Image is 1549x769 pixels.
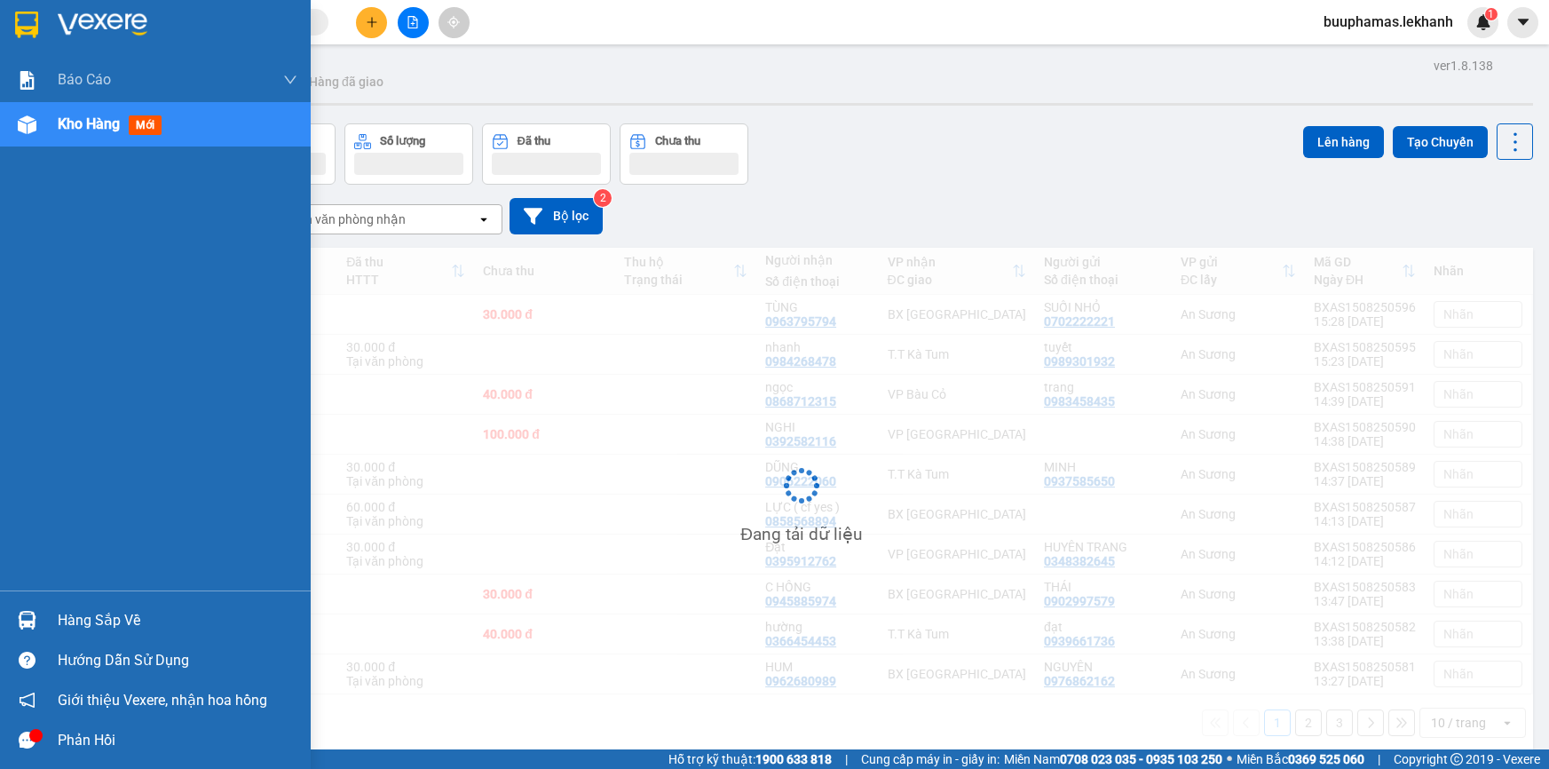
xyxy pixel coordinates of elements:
[1393,126,1488,158] button: Tạo Chuyến
[447,16,460,28] span: aim
[398,7,429,38] button: file-add
[1515,14,1531,30] span: caret-down
[740,521,862,548] div: Đang tải dữ liệu
[1475,14,1491,30] img: icon-new-feature
[19,652,36,669] span: question-circle
[58,68,111,91] span: Báo cáo
[477,212,491,226] svg: open
[58,647,297,674] div: Hướng dẫn sử dụng
[668,749,832,769] span: Hỗ trợ kỹ thuật:
[1060,752,1222,766] strong: 0708 023 035 - 0935 103 250
[1488,8,1494,20] span: 1
[1288,752,1364,766] strong: 0369 525 060
[129,115,162,135] span: mới
[594,189,612,207] sup: 2
[1303,126,1384,158] button: Lên hàng
[1485,8,1498,20] sup: 1
[1309,11,1467,33] span: buuphamas.lekhanh
[1237,749,1364,769] span: Miền Bắc
[18,611,36,630] img: warehouse-icon
[1378,749,1380,769] span: |
[510,198,603,234] button: Bộ lọc
[845,749,848,769] span: |
[344,123,473,185] button: Số lượng
[482,123,611,185] button: Đã thu
[18,115,36,134] img: warehouse-icon
[19,732,36,749] span: message
[58,689,267,711] span: Giới thiệu Vexere, nhận hoa hồng
[19,692,36,709] span: notification
[58,115,120,132] span: Kho hàng
[295,60,398,103] button: Hàng đã giao
[58,607,297,634] div: Hàng sắp về
[58,727,297,754] div: Phản hồi
[366,16,378,28] span: plus
[18,71,36,90] img: solution-icon
[380,135,425,147] div: Số lượng
[283,73,297,87] span: down
[518,135,550,147] div: Đã thu
[15,12,38,38] img: logo-vxr
[755,752,832,766] strong: 1900 633 818
[655,135,700,147] div: Chưa thu
[439,7,470,38] button: aim
[407,16,419,28] span: file-add
[1004,749,1222,769] span: Miền Nam
[1434,56,1493,75] div: ver 1.8.138
[1227,756,1232,763] span: ⚪️
[861,749,1000,769] span: Cung cấp máy in - giấy in:
[1450,753,1463,765] span: copyright
[356,7,387,38] button: plus
[283,210,406,228] div: Chọn văn phòng nhận
[1507,7,1538,38] button: caret-down
[620,123,748,185] button: Chưa thu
